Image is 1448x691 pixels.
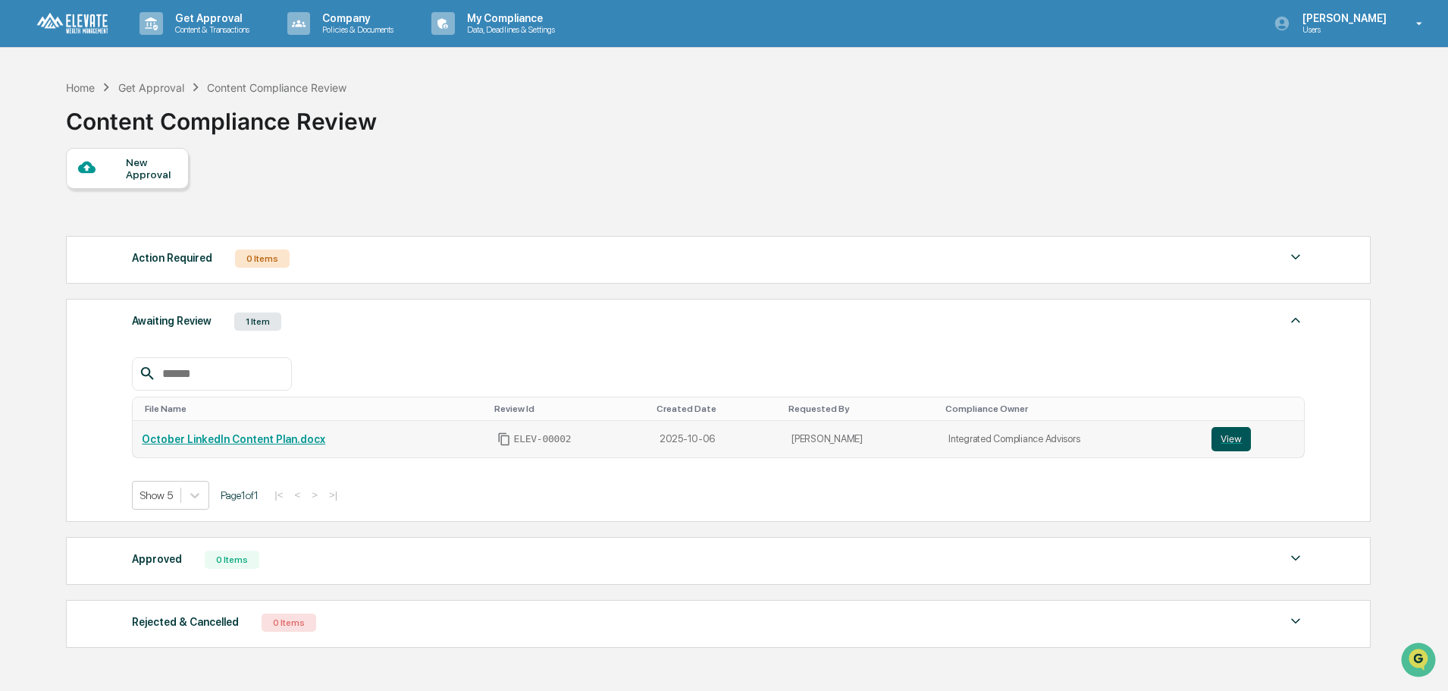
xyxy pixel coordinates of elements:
p: Content & Transactions [163,24,257,35]
img: 1746055101610-c473b297-6a78-478c-a979-82029cc54cd1 [15,116,42,143]
span: Pylon [151,257,183,269]
div: Action Required [132,248,212,268]
a: 🗄️Attestations [104,185,194,212]
span: Attestations [125,191,188,206]
p: Users [1290,24,1394,35]
span: ELEV-00002 [514,433,572,445]
img: logo [36,12,109,36]
div: Rejected & Cancelled [132,612,239,632]
div: Content Compliance Review [66,96,377,135]
a: October LinkedIn Content Plan.docx [142,433,325,445]
div: Toggle SortBy [145,404,481,414]
span: Copy Id [497,432,511,446]
button: |< [270,488,287,501]
p: [PERSON_NAME] [1290,12,1394,24]
div: Content Compliance Review [207,81,346,94]
td: [PERSON_NAME] [782,421,939,457]
div: Home [66,81,95,94]
p: Company [310,12,401,24]
img: caret [1287,549,1305,567]
a: 🔎Data Lookup [9,214,102,241]
a: Powered byPylon [107,256,183,269]
div: Toggle SortBy [494,404,644,414]
img: caret [1287,311,1305,329]
div: 🗄️ [110,193,122,205]
div: 🔎 [15,221,27,234]
p: Policies & Documents [310,24,401,35]
img: caret [1287,612,1305,630]
div: 1 Item [234,313,281,331]
div: Get Approval [118,81,184,94]
td: Integrated Compliance Advisors [939,421,1202,457]
div: 0 Items [205,551,259,569]
p: My Compliance [455,12,563,24]
div: Toggle SortBy [657,404,776,414]
div: We're available if you need us! [52,131,192,143]
p: How can we help? [15,32,276,56]
a: 🖐️Preclearance [9,185,104,212]
span: Page 1 of 1 [221,489,259,501]
div: Awaiting Review [132,311,212,331]
div: 🖐️ [15,193,27,205]
div: Start new chat [52,116,249,131]
div: 0 Items [235,250,290,268]
div: 0 Items [262,614,316,632]
button: > [307,488,322,501]
div: Toggle SortBy [788,404,933,414]
button: View [1211,427,1251,451]
div: Toggle SortBy [1215,404,1298,414]
p: Get Approval [163,12,257,24]
p: Data, Deadlines & Settings [455,24,563,35]
a: View [1211,427,1295,451]
span: Data Lookup [30,220,96,235]
button: Start new chat [258,121,276,139]
button: >| [324,488,342,501]
span: Preclearance [30,191,98,206]
img: caret [1287,248,1305,266]
div: New Approval [126,156,177,181]
td: 2025-10-06 [650,421,782,457]
button: < [290,488,305,501]
iframe: Open customer support [1399,641,1440,682]
div: Approved [132,549,182,569]
div: Toggle SortBy [945,404,1196,414]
